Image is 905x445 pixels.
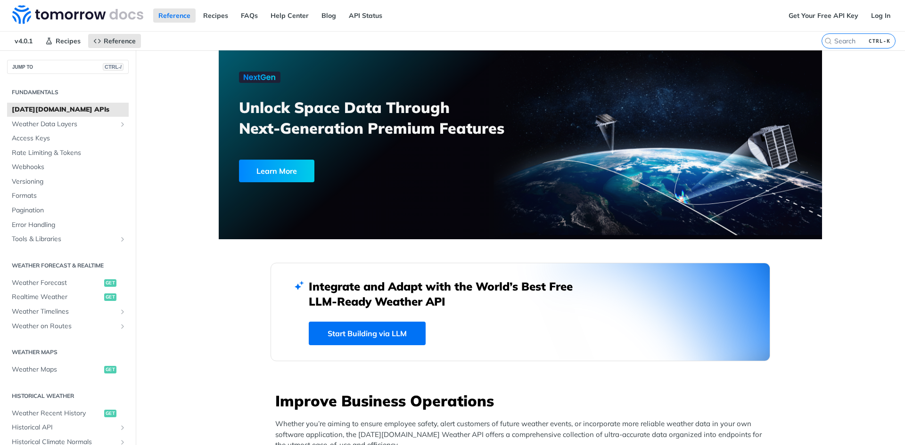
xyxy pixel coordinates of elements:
span: get [104,410,116,417]
h2: Weather Maps [7,348,129,356]
button: Show subpages for Tools & Libraries [119,235,126,243]
a: Error Handling [7,218,129,232]
span: Weather Timelines [12,307,116,316]
span: Weather Maps [12,365,102,374]
button: Show subpages for Weather Timelines [119,308,126,316]
a: Reference [88,34,141,48]
span: Reference [104,37,136,45]
a: Start Building via LLM [309,322,426,345]
img: NextGen [239,72,280,83]
span: Pagination [12,206,126,215]
a: Recipes [40,34,86,48]
span: Weather Data Layers [12,120,116,129]
a: Learn More [239,160,472,182]
a: Weather Forecastget [7,276,129,290]
a: Historical APIShow subpages for Historical API [7,421,129,435]
a: Versioning [7,175,129,189]
a: Weather Recent Historyget [7,406,129,421]
a: Weather Data LayersShow subpages for Weather Data Layers [7,117,129,131]
a: Formats [7,189,129,203]
a: Weather Mapsget [7,363,129,377]
span: Access Keys [12,134,126,143]
a: Reference [153,8,196,23]
span: Historical API [12,423,116,432]
a: Rate Limiting & Tokens [7,146,129,160]
img: Tomorrow.io Weather API Docs [12,5,143,24]
a: Tools & LibrariesShow subpages for Tools & Libraries [7,232,129,246]
span: Rate Limiting & Tokens [12,148,126,158]
span: Versioning [12,177,126,186]
button: Show subpages for Weather Data Layers [119,121,126,128]
a: Weather TimelinesShow subpages for Weather Timelines [7,305,129,319]
h2: Weather Forecast & realtime [7,261,129,270]
a: Weather on RoutesShow subpages for Weather on Routes [7,319,129,333]
a: Log In [866,8,896,23]
a: [DATE][DOMAIN_NAME] APIs [7,103,129,117]
span: Realtime Weather [12,292,102,302]
h3: Improve Business Operations [275,390,770,411]
a: FAQs [236,8,263,23]
a: Recipes [198,8,233,23]
a: Webhooks [7,160,129,174]
span: Weather Recent History [12,409,102,418]
span: Weather Forecast [12,278,102,288]
span: get [104,366,116,373]
a: Blog [316,8,341,23]
a: Get Your Free API Key [783,8,864,23]
kbd: CTRL-K [866,36,893,46]
button: Show subpages for Weather on Routes [119,323,126,330]
button: Show subpages for Historical API [119,424,126,431]
a: Pagination [7,203,129,218]
span: v4.0.1 [9,34,38,48]
a: API Status [344,8,387,23]
div: Learn More [239,160,314,182]
svg: Search [824,37,832,45]
span: get [104,279,116,287]
span: Error Handling [12,220,126,230]
a: Help Center [265,8,314,23]
h2: Historical Weather [7,392,129,400]
h2: Fundamentals [7,88,129,97]
span: Webhooks [12,162,126,172]
h2: Integrate and Adapt with the World’s Best Free LLM-Ready Weather API [309,279,587,309]
span: Recipes [56,37,81,45]
span: Formats [12,191,126,201]
span: get [104,293,116,301]
span: Tools & Libraries [12,235,116,244]
a: Access Keys [7,131,129,146]
a: Realtime Weatherget [7,290,129,304]
button: JUMP TOCTRL-/ [7,60,129,74]
span: Weather on Routes [12,322,116,331]
span: CTRL-/ [103,63,123,71]
span: [DATE][DOMAIN_NAME] APIs [12,105,126,114]
h3: Unlock Space Data Through Next-Generation Premium Features [239,97,531,138]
